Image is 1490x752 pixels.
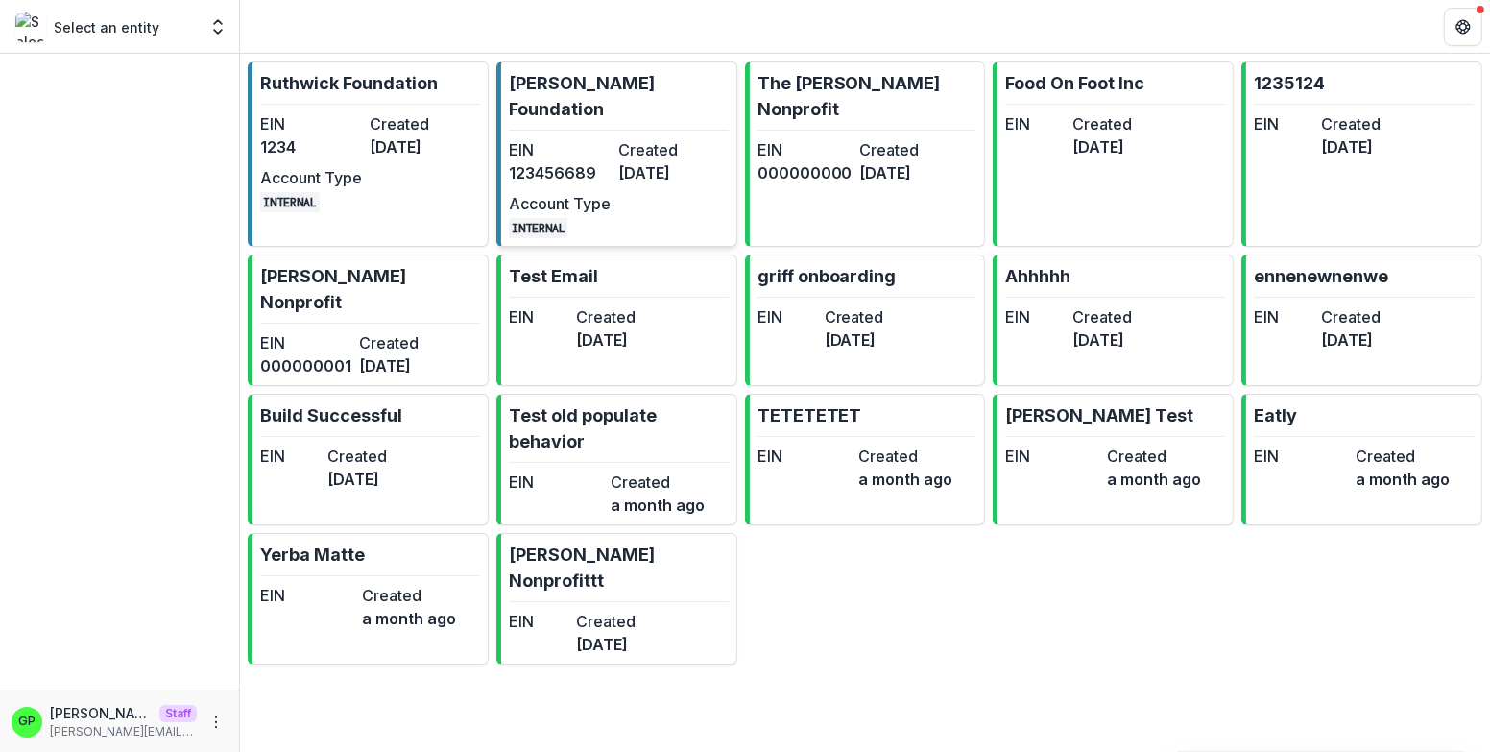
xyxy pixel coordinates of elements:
p: Staff [159,705,197,722]
p: Food On Foot Inc [1005,70,1144,96]
a: [PERSON_NAME] TestEINCreateda month ago [993,394,1234,525]
button: Open entity switcher [204,8,231,46]
dd: [DATE] [618,161,720,184]
dd: [DATE] [825,328,884,352]
dt: EIN [509,305,568,328]
p: Test Email [509,263,598,289]
img: Select an entity [15,12,46,42]
dt: Account Type [260,166,362,189]
dt: EIN [1254,112,1313,135]
dt: EIN [260,331,351,354]
dt: Created [1356,445,1450,468]
dt: EIN [260,584,354,607]
a: AhhhhhEINCreated[DATE] [993,255,1234,386]
p: Select an entity [54,17,159,37]
dt: EIN [1005,305,1065,328]
dt: Created [1072,305,1132,328]
code: INTERNAL [260,192,320,212]
dd: 000000001 [260,354,351,377]
dt: EIN [509,610,568,633]
p: 1235124 [1254,70,1325,96]
dt: Created [618,138,720,161]
dt: EIN [260,112,362,135]
dt: Created [327,445,387,468]
a: Test EmailEINCreated[DATE] [496,255,737,386]
dt: Created [1321,112,1381,135]
dt: EIN [1254,305,1313,328]
a: Yerba MatteEINCreateda month ago [248,533,489,665]
dt: Created [611,471,705,494]
a: Ruthwick FoundationEIN1234Created[DATE]Account TypeINTERNAL [248,61,489,247]
p: The [PERSON_NAME] Nonprofit [757,70,977,122]
p: TETETETET [757,402,862,428]
p: [PERSON_NAME] Nonprofit [260,263,480,315]
p: griff onboarding [757,263,897,289]
dt: Created [825,305,884,328]
dd: [DATE] [327,468,387,491]
a: The [PERSON_NAME] NonprofitEIN000000000Created[DATE] [745,61,986,247]
dd: [DATE] [576,633,636,656]
dt: EIN [509,138,611,161]
a: Test old populate behaviorEINCreateda month ago [496,394,737,525]
dt: EIN [757,445,852,468]
dd: [DATE] [1321,135,1381,158]
dd: 123456689 [509,161,611,184]
dd: a month ago [1356,468,1450,491]
dd: [DATE] [860,161,955,184]
dd: 1234 [260,135,362,158]
dt: Created [576,610,636,633]
code: INTERNAL [509,218,568,238]
dt: EIN [509,471,603,494]
dd: a month ago [611,494,705,517]
p: [PERSON_NAME] Nonprofittt [509,542,729,594]
dd: a month ago [1107,468,1201,491]
dd: [DATE] [576,328,636,352]
dt: Created [1321,305,1381,328]
p: Ahhhhh [1005,263,1070,289]
dt: EIN [757,138,853,161]
dt: Account Type [509,192,611,215]
a: [PERSON_NAME] NonprofitEIN000000001Created[DATE] [248,255,489,386]
dt: Created [859,445,953,468]
dd: [DATE] [359,354,450,377]
dt: EIN [260,445,320,468]
dt: EIN [1005,445,1099,468]
a: Build SuccessfulEINCreated[DATE] [248,394,489,525]
dt: EIN [1254,445,1348,468]
p: [PERSON_NAME] Foundation [509,70,729,122]
dd: [DATE] [1072,135,1132,158]
dd: [DATE] [1321,328,1381,352]
dd: [DATE] [370,135,471,158]
a: Food On Foot IncEINCreated[DATE] [993,61,1234,247]
p: Test old populate behavior [509,402,729,454]
dt: Created [362,584,456,607]
p: Ruthwick Foundation [260,70,438,96]
dd: 000000000 [757,161,853,184]
dt: EIN [1005,112,1065,135]
a: [PERSON_NAME] FoundationEIN123456689Created[DATE]Account TypeINTERNAL [496,61,737,247]
a: EatlyEINCreateda month ago [1241,394,1482,525]
dt: Created [860,138,955,161]
a: ennenewnenweEINCreated[DATE] [1241,255,1482,386]
a: griff onboardingEINCreated[DATE] [745,255,986,386]
p: Build Successful [260,402,402,428]
p: [PERSON_NAME] [50,703,152,723]
a: TETETETETEINCreateda month ago [745,394,986,525]
p: Yerba Matte [260,542,365,568]
button: More [204,711,228,734]
dd: a month ago [859,468,953,491]
dt: EIN [757,305,817,328]
dd: [DATE] [1072,328,1132,352]
a: [PERSON_NAME] NonprofitttEINCreated[DATE] [496,533,737,665]
p: ennenewnenwe [1254,263,1388,289]
p: Eatly [1254,402,1297,428]
a: 1235124EINCreated[DATE] [1241,61,1482,247]
dt: Created [1072,112,1132,135]
dt: Created [359,331,450,354]
p: [PERSON_NAME][EMAIL_ADDRESS][DOMAIN_NAME] [50,723,197,740]
p: [PERSON_NAME] Test [1005,402,1193,428]
dd: a month ago [362,607,456,630]
dt: Created [370,112,471,135]
button: Get Help [1444,8,1482,46]
div: Griffin Perry [18,716,36,728]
